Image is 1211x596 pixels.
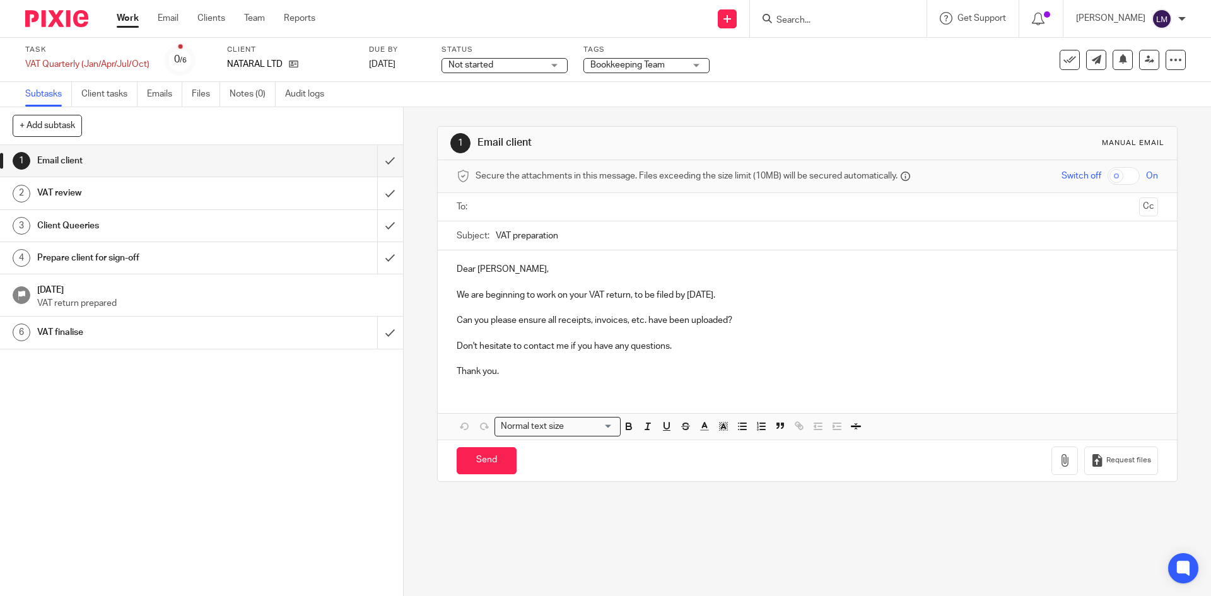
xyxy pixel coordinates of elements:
[81,82,137,107] a: Client tasks
[244,12,265,25] a: Team
[147,82,182,107] a: Emails
[1102,138,1164,148] div: Manual email
[1146,170,1158,182] span: On
[442,45,568,55] label: Status
[13,185,30,202] div: 2
[13,217,30,235] div: 3
[25,58,149,71] div: VAT Quarterly (Jan/Apr/Jul/Oct)
[457,201,471,213] label: To:
[1076,12,1145,25] p: [PERSON_NAME]
[568,420,613,433] input: Search for option
[369,45,426,55] label: Due by
[457,314,1157,327] p: Can you please ensure all receipts, invoices, etc. have been uploaded?
[37,151,255,170] h1: Email client
[1139,197,1158,216] button: Cc
[37,281,390,296] h1: [DATE]
[369,60,395,69] span: [DATE]
[1106,455,1151,465] span: Request files
[457,289,1157,301] p: We are beginning to work on your VAT return, to be filed by [DATE].
[227,58,283,71] p: NATARAL LTD
[450,133,471,153] div: 1
[775,15,889,26] input: Search
[957,14,1006,23] span: Get Support
[37,248,255,267] h1: Prepare client for sign-off
[174,52,187,67] div: 0
[230,82,276,107] a: Notes (0)
[25,10,88,27] img: Pixie
[192,82,220,107] a: Files
[457,340,1157,353] p: Don't hesitate to contact me if you have any questions.
[117,12,139,25] a: Work
[477,136,834,149] h1: Email client
[13,249,30,267] div: 4
[1084,447,1157,475] button: Request files
[285,82,334,107] a: Audit logs
[37,297,390,310] p: VAT return prepared
[583,45,710,55] label: Tags
[158,12,178,25] a: Email
[25,45,149,55] label: Task
[284,12,315,25] a: Reports
[37,323,255,342] h1: VAT finalise
[13,324,30,341] div: 6
[25,82,72,107] a: Subtasks
[448,61,493,69] span: Not started
[457,230,489,242] label: Subject:
[457,447,517,474] input: Send
[1062,170,1101,182] span: Switch off
[1152,9,1172,29] img: svg%3E
[457,365,1157,378] p: Thank you.
[37,184,255,202] h1: VAT review
[590,61,665,69] span: Bookkeeping Team
[13,115,82,136] button: + Add subtask
[180,57,187,64] small: /6
[227,45,353,55] label: Client
[498,420,566,433] span: Normal text size
[494,417,621,436] div: Search for option
[37,216,255,235] h1: Client Queeries
[457,263,1157,276] p: Dear [PERSON_NAME],
[476,170,898,182] span: Secure the attachments in this message. Files exceeding the size limit (10MB) will be secured aut...
[13,152,30,170] div: 1
[197,12,225,25] a: Clients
